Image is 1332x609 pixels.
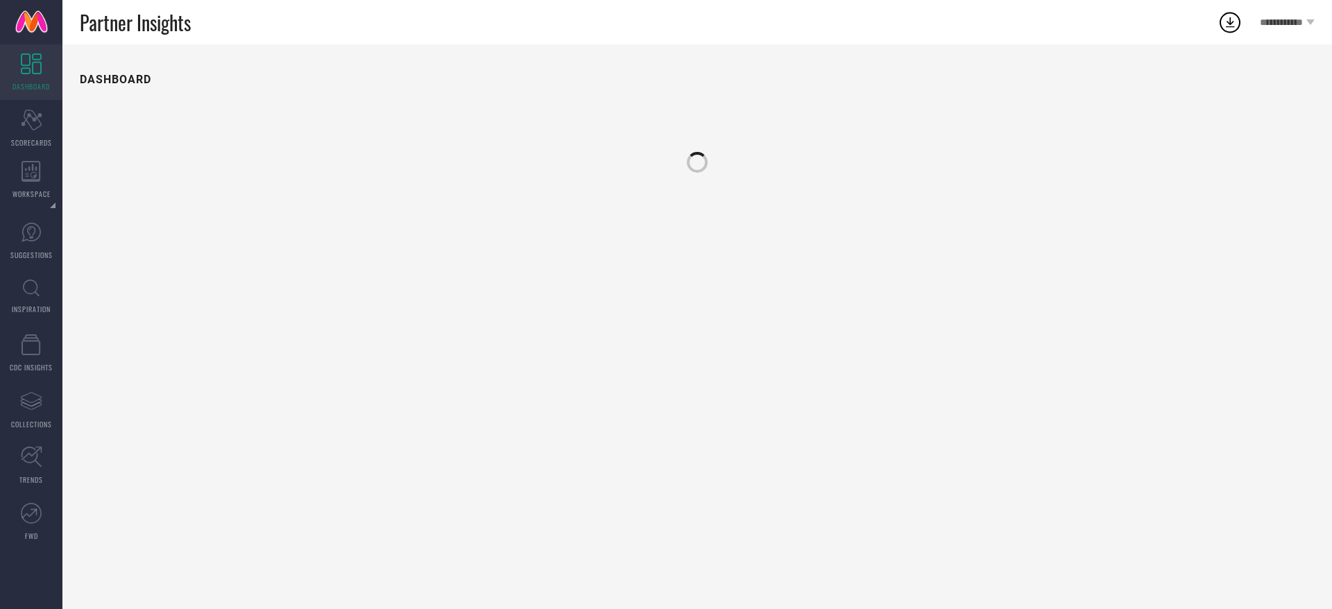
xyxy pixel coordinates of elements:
span: FWD [25,531,38,541]
span: WORKSPACE [12,189,51,199]
h1: DASHBOARD [80,73,151,86]
span: SCORECARDS [11,137,52,148]
div: Open download list [1218,10,1243,35]
span: DASHBOARD [12,81,50,92]
span: CDC INSIGHTS [10,362,53,372]
span: COLLECTIONS [11,419,52,429]
span: INSPIRATION [12,304,51,314]
span: TRENDS [19,474,43,485]
span: Partner Insights [80,8,191,37]
span: SUGGESTIONS [10,250,53,260]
